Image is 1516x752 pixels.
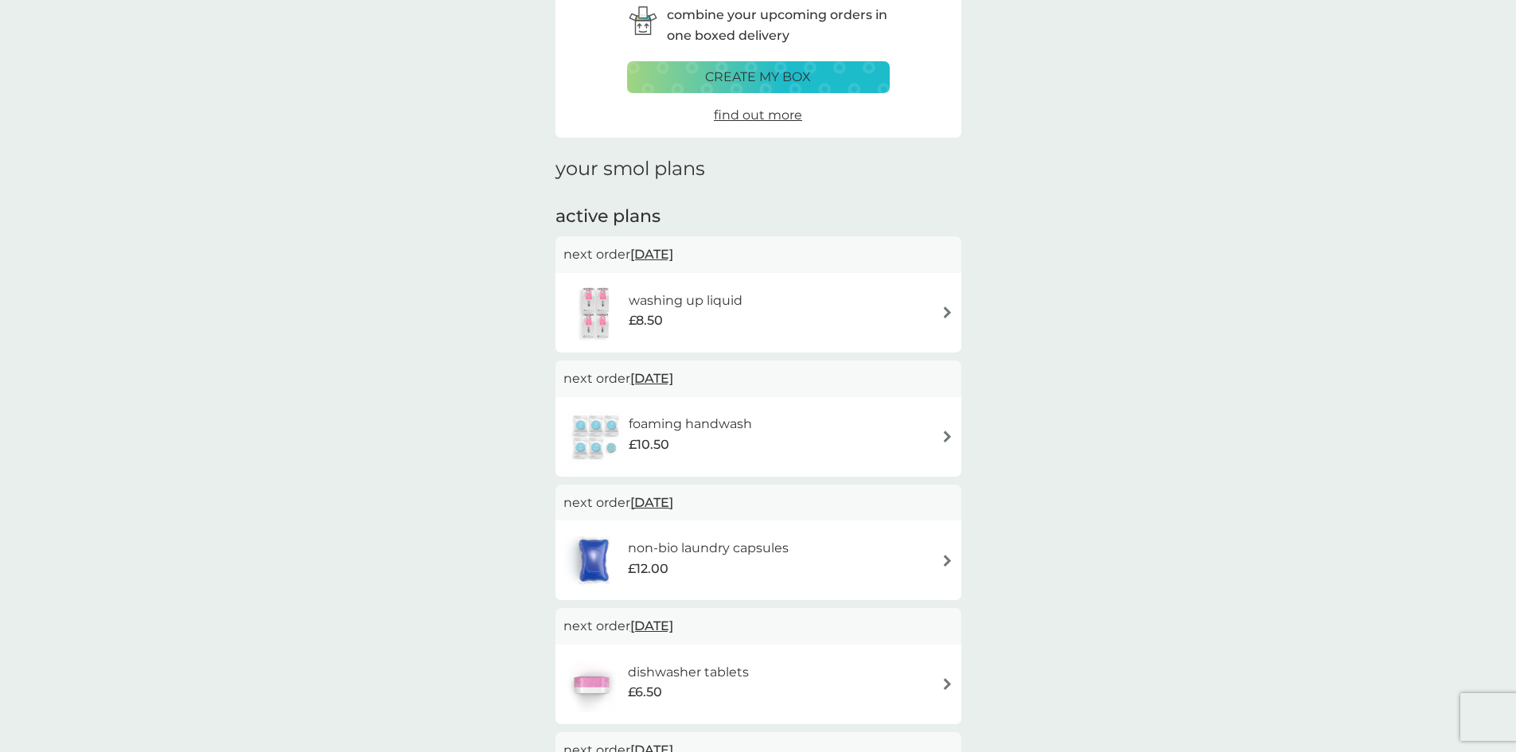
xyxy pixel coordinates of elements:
img: dishwasher tablets [563,657,619,712]
p: create my box [705,67,811,88]
h2: active plans [555,205,961,229]
span: [DATE] [630,487,673,518]
p: next order [563,616,953,637]
img: arrow right [941,431,953,442]
h1: your smol plans [555,158,961,181]
span: find out more [714,107,802,123]
button: create my box [627,61,890,93]
span: £6.50 [628,682,662,703]
p: combine your upcoming orders in one boxed delivery [667,5,890,45]
span: [DATE] [630,363,673,394]
span: £8.50 [629,310,663,331]
h6: dishwasher tablets [628,662,749,683]
span: £12.00 [628,559,668,579]
img: arrow right [941,306,953,318]
img: washing up liquid [563,285,629,341]
span: [DATE] [630,610,673,641]
span: £10.50 [629,434,669,455]
img: non-bio laundry capsules [563,532,624,588]
h6: non-bio laundry capsules [628,538,789,559]
p: next order [563,368,953,389]
img: arrow right [941,555,953,567]
span: [DATE] [630,239,673,270]
img: arrow right [941,678,953,690]
h6: washing up liquid [629,290,742,311]
p: next order [563,493,953,513]
h6: foaming handwash [629,414,752,434]
p: next order [563,244,953,265]
a: find out more [714,105,802,126]
img: foaming handwash [563,409,629,465]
